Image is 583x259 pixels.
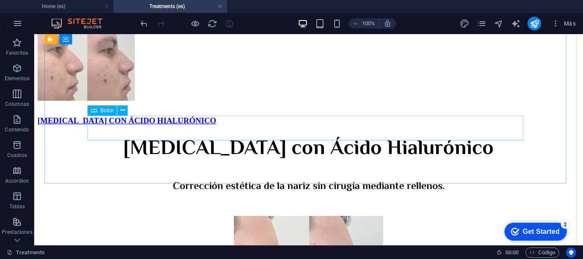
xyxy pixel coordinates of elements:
[530,19,539,29] i: Publicar
[100,108,114,113] span: Botón
[505,247,519,258] span: 00 00
[496,247,519,258] h6: Tiempo de la sesión
[384,20,391,27] i: Al redimensionar, ajustar el nivel de zoom automáticamente para ajustarse al dispositivo elegido.
[460,19,469,29] i: Diseño (Ctrl+Alt+Y)
[5,126,29,133] p: Contenido
[459,18,469,29] button: design
[548,17,579,30] button: Más
[7,152,27,159] p: Cuadros
[349,18,379,29] button: 100%
[566,247,576,258] button: Usercentrics
[139,18,149,29] button: undo
[207,18,217,29] button: reload
[5,101,29,108] p: Columnas
[511,19,521,29] i: AI Writer
[2,229,32,236] p: Prestaciones
[6,49,28,56] p: Favoritos
[114,2,227,11] h4: Treatments (es)
[551,19,576,28] span: Más
[9,203,25,210] p: Tablas
[7,4,69,22] div: Get Started 3 items remaining, 40% complete
[525,247,559,258] button: Código
[5,75,29,82] p: Elementos
[494,19,504,29] i: Navegador
[25,9,62,17] div: Get Started
[510,18,521,29] button: text_generator
[511,249,513,256] span: :
[139,19,149,29] i: Deshacer: Cambiar enlace (Ctrl+Z)
[477,19,487,29] i: Páginas (Ctrl+Alt+S)
[207,19,217,29] i: Volver a cargar página
[529,247,555,258] span: Código
[361,18,375,29] h6: 100%
[49,18,113,29] img: Editor Logo
[493,18,504,29] button: navigator
[7,247,45,258] a: Haz clic para cancelar la selección y doble clic para abrir páginas
[476,18,487,29] button: pages
[528,17,541,30] button: publish
[63,2,72,10] div: 3
[5,178,29,184] p: Accordion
